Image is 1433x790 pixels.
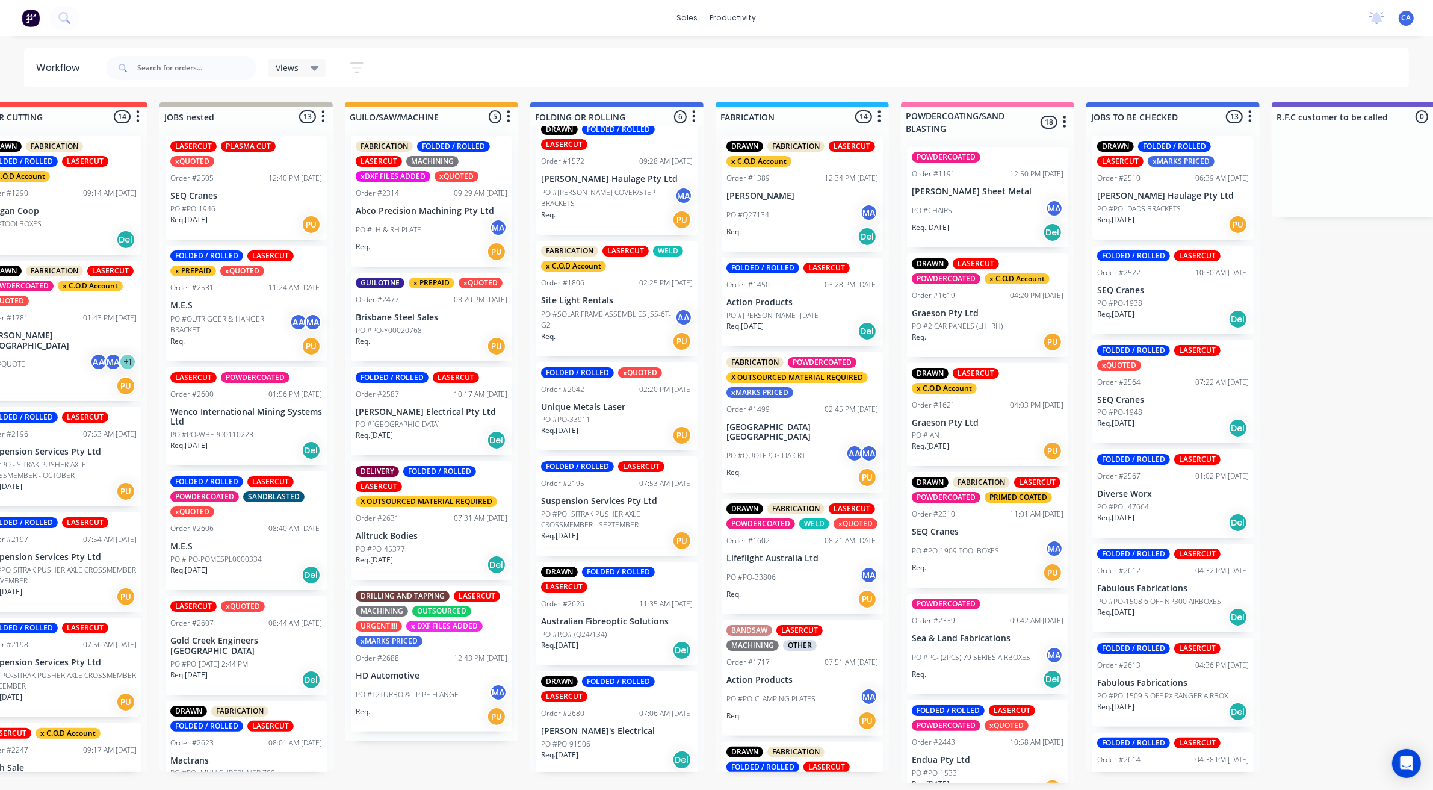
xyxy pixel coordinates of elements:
[726,226,741,237] p: Req.
[860,204,878,222] div: MA
[1097,285,1249,296] p: SEQ Cranes
[912,441,949,452] p: Req. [DATE]
[409,278,454,288] div: x PREPAID
[356,389,399,400] div: Order #2587
[618,367,662,378] div: xQUOTED
[1097,173,1141,184] div: Order #2510
[170,476,243,487] div: FOLDED / ROLLED
[541,496,693,506] p: Suspension Services Pty Ltd
[825,279,878,290] div: 03:28 PM [DATE]
[454,294,507,305] div: 03:20 PM [DATE]
[166,246,327,361] div: FOLDED / ROLLEDLASERCUTx PREPAIDxQUOTEDOrder #253111:24 AM [DATE]M.E.SPO #OUTRIGGER & HANGER BRAC...
[1148,156,1215,167] div: xMARKS PRICED
[83,429,137,440] div: 07:53 AM [DATE]
[435,171,478,182] div: xQUOTED
[639,156,693,167] div: 09:28 AM [DATE]
[675,308,693,326] div: AA
[726,518,795,529] div: POWDERCOATED
[356,481,402,492] div: LASERCUT
[487,431,506,450] div: Del
[541,174,693,184] p: [PERSON_NAME] Haulage Pty Ltd
[1097,512,1134,523] p: Req. [DATE]
[726,310,821,321] p: PO #[PERSON_NAME] [DATE]
[912,546,999,556] p: PO #PO-1909 TOOLBOXES
[1097,156,1144,167] div: LASERCUT
[351,136,512,267] div: FABRICATIONFOLDED / ROLLEDLASERCUTMACHININGxDXF FILES ADDEDxQUOTEDOrder #231409:29 AM [DATE]Abco ...
[487,242,506,261] div: PU
[907,472,1068,588] div: DRAWNFABRICATIONLASERCUTPOWDERCOATEDPRIMED COATEDOrder #231011:01 AM [DATE]SEQ CranesPO #PO-1909 ...
[1097,377,1141,388] div: Order #2564
[62,156,108,167] div: LASERCUT
[541,124,578,135] div: DRAWN
[1097,360,1141,371] div: xQUOTED
[907,363,1068,467] div: DRAWNLASERCUTx C.O.D AccountOrder #162104:03 PM [DATE]Graeson Pty LtdPO #IANReq.[DATE]PU
[302,215,321,234] div: PU
[1097,191,1249,201] p: [PERSON_NAME] Haulage Pty Ltd
[1097,345,1170,356] div: FOLDED / ROLLED
[907,253,1068,357] div: DRAWNLASERCUTPOWDERCOATEDx C.O.D AccountOrder #161904:20 PM [DATE]Graeson Pty LtdPO #2 CAR PANELS...
[170,282,214,293] div: Order #2531
[1174,345,1221,356] div: LASERCUT
[351,461,512,580] div: DELIVERYFOLDED / ROLLEDLASERCUTX OUTSOURCED MATERIAL REQUIREDOrder #263107:31 AM [DATE]Alltruck B...
[417,141,490,152] div: FOLDED / ROLLED
[1010,509,1063,520] div: 11:01 AM [DATE]
[170,429,253,440] p: PO #PO-WBEPO0110223
[1043,332,1062,352] div: PU
[116,482,135,501] div: PU
[356,206,507,216] p: Abco Precision Machining Pty Ltd
[541,367,614,378] div: FOLDED / ROLLED
[406,156,459,167] div: MACHINING
[119,353,137,371] div: + 1
[726,279,770,290] div: Order #1450
[166,367,327,466] div: LASERCUTPOWDERCOATEDOrder #260001:56 PM [DATE]Wenco International Mining Systems LtdPO #PO-WBEPO0...
[221,372,289,383] div: POWDERCOATED
[726,553,878,564] p: Lifeflight Australia Ltd
[1097,250,1170,261] div: FOLDED / ROLLED
[356,171,430,182] div: xDXF FILES ADDED
[304,313,322,331] div: MA
[356,466,399,477] div: DELIVERY
[1097,267,1141,278] div: Order #2522
[912,187,1063,197] p: [PERSON_NAME] Sheet Metal
[26,141,83,152] div: FABRICATION
[953,258,999,269] div: LASERCUT
[58,281,123,291] div: x C.O.D Account
[541,509,693,530] p: PO #PO -SITRAK PUSHER AXLE CROSSMEMBER - SEPTEMBER
[220,266,264,276] div: xQUOTED
[912,321,1003,332] p: PO #2 CAR PANELS (LH+RH)
[912,222,949,233] p: Req. [DATE]
[454,188,507,199] div: 09:29 AM [DATE]
[536,456,698,556] div: FOLDED / ROLLEDLASERCUTOrder #219507:53 AM [DATE]Suspension Services Pty LtdPO #PO -SITRAK PUSHER...
[858,468,877,487] div: PU
[356,496,497,507] div: X OUTSOURCED MATERIAL REQUIRED
[1092,449,1254,538] div: FOLDED / ROLLEDLASERCUTOrder #256701:02 PM [DATE]Diverse WorxPO #PO--47664Req.[DATE]Del
[803,263,850,273] div: LASERCUT
[1014,477,1060,488] div: LASERCUT
[356,407,507,417] p: [PERSON_NAME] Electrical Pty Ltd
[722,258,883,346] div: FOLDED / ROLLEDLASERCUTOrder #145003:28 PM [DATE]Action ProductsPO #[PERSON_NAME] [DATE]Req.[DATE...
[912,492,980,503] div: POWDERCOATED
[1097,214,1134,225] p: Req. [DATE]
[1228,418,1248,438] div: Del
[22,9,40,27] img: Factory
[726,450,805,461] p: PO #QUOTE 9 GILIA CRT
[356,225,421,235] p: PO #LH & RH PLATE
[582,124,655,135] div: FOLDED / ROLLED
[454,389,507,400] div: 10:17 AM [DATE]
[722,499,883,614] div: DRAWNFABRICATIONLASERCUTPOWDERCOATEDWELDxQUOTEDOrder #160208:21 AM [DATE]Lifeflight Australia Ltd...
[1010,400,1063,411] div: 04:03 PM [DATE]
[726,210,769,220] p: PO #Q27134
[1097,549,1170,559] div: FOLDED / ROLLED
[541,296,693,306] p: Site Light Rentals
[912,430,939,441] p: PO #IAN
[985,492,1052,503] div: PRIMED COATED
[1010,290,1063,301] div: 04:20 PM [DATE]
[825,535,878,546] div: 08:21 AM [DATE]
[356,513,399,524] div: Order #2631
[1097,309,1134,320] p: Req. [DATE]
[767,503,825,514] div: FABRICATION
[536,119,698,235] div: DRAWNFOLDED / ROLLEDLASERCUTOrder #157209:28 AM [DATE][PERSON_NAME] Haulage Pty LtdPO #[PERSON_NA...
[90,353,108,371] div: AA
[104,353,122,371] div: MA
[1402,13,1411,23] span: CA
